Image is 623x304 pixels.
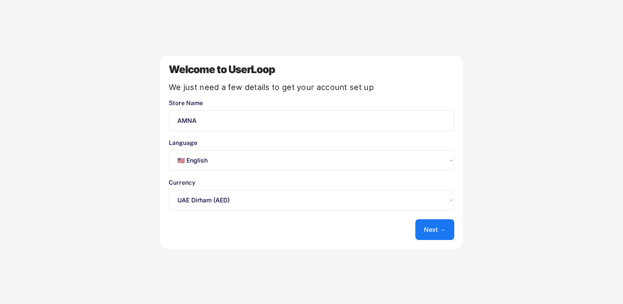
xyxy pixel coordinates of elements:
input: You store's name [169,110,454,131]
div: Welcome to UserLoop [169,64,454,75]
div: Language [169,140,454,146]
button: Next → [415,219,454,240]
div: Store Name [169,100,454,106]
div: We just need a few details to get your account set up [169,83,454,91]
div: Currency [169,179,454,186]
